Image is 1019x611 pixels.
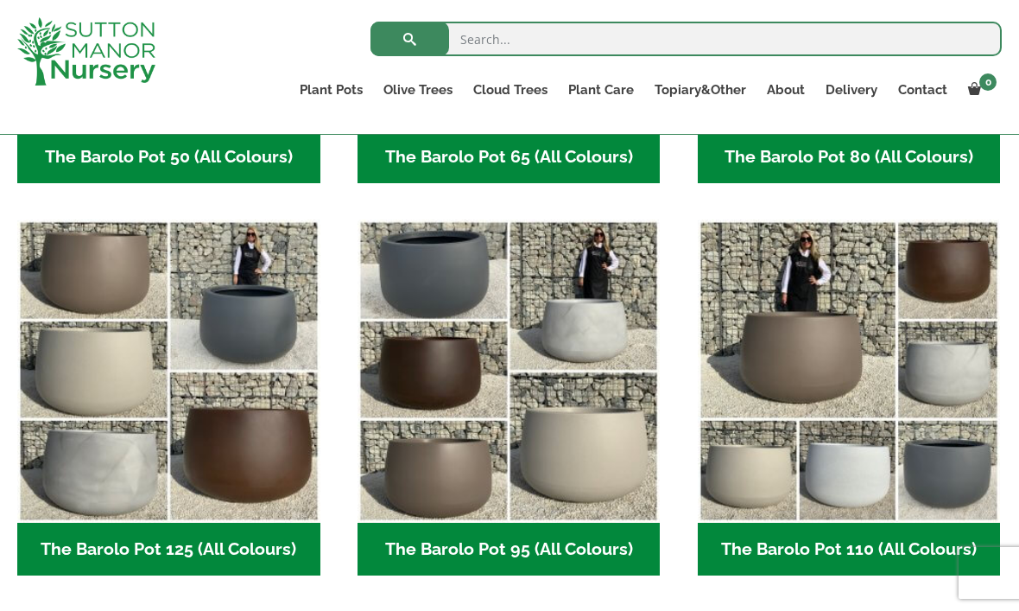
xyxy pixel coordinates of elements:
[358,130,661,184] h2: The Barolo Pot 65 (All Colours)
[463,78,558,102] a: Cloud Trees
[17,130,320,184] h2: The Barolo Pot 50 (All Colours)
[698,220,1001,576] a: Visit product category The Barolo Pot 110 (All Colours)
[17,523,320,576] h2: The Barolo Pot 125 (All Colours)
[644,78,756,102] a: Topiary&Other
[698,523,1001,576] h2: The Barolo Pot 110 (All Colours)
[358,220,661,576] a: Visit product category The Barolo Pot 95 (All Colours)
[815,78,888,102] a: Delivery
[888,78,958,102] a: Contact
[756,78,815,102] a: About
[358,523,661,576] h2: The Barolo Pot 95 (All Colours)
[358,220,661,523] img: The Barolo Pot 95 (All Colours)
[558,78,644,102] a: Plant Care
[698,220,1001,523] img: The Barolo Pot 110 (All Colours)
[958,78,1002,102] a: 0
[17,17,155,86] img: logo
[979,73,997,91] span: 0
[289,78,373,102] a: Plant Pots
[17,220,320,576] a: Visit product category The Barolo Pot 125 (All Colours)
[698,130,1001,184] h2: The Barolo Pot 80 (All Colours)
[370,22,1002,56] input: Search...
[17,220,320,523] img: The Barolo Pot 125 (All Colours)
[373,78,463,102] a: Olive Trees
